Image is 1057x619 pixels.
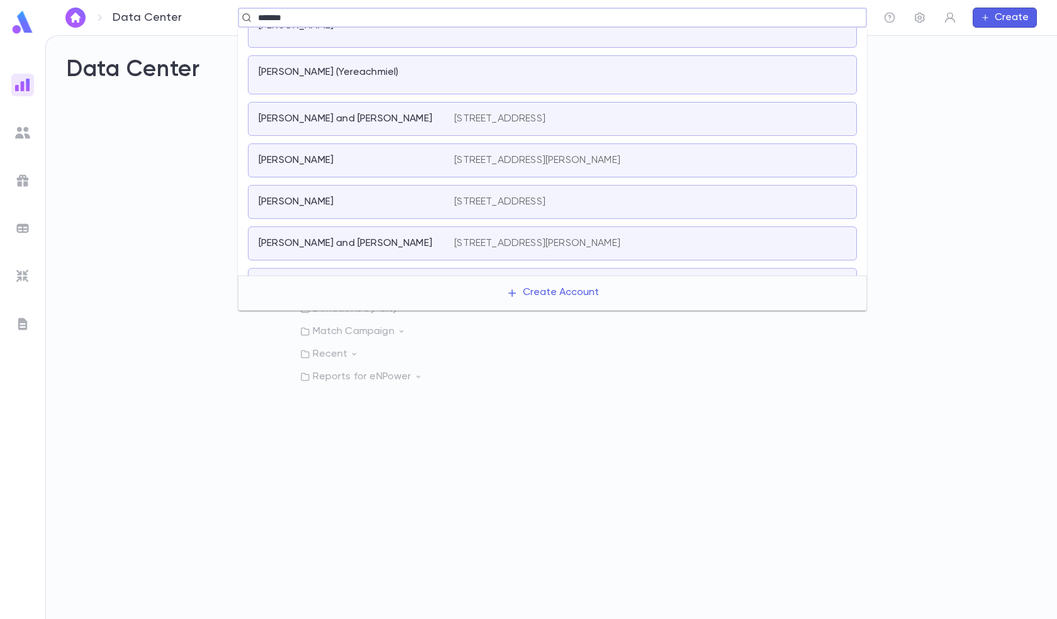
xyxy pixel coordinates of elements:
img: letters_grey.7941b92b52307dd3b8a917253454ce1c.svg [15,316,30,332]
p: Reports for eNPower [300,371,803,383]
p: [PERSON_NAME] [259,196,333,208]
img: batches_grey.339ca447c9d9533ef1741baa751efc33.svg [15,221,30,236]
p: Match Campaign [300,325,803,338]
p: Recent [300,348,803,360]
p: [STREET_ADDRESS][PERSON_NAME] [454,237,620,250]
p: Data Center [113,11,182,25]
p: [PERSON_NAME] [259,154,333,167]
p: [PERSON_NAME] and [PERSON_NAME] [259,237,432,250]
p: [STREET_ADDRESS] [454,196,545,208]
p: [STREET_ADDRESS][PERSON_NAME] [454,154,620,167]
h2: Data Center [66,56,1037,84]
button: Create [973,8,1037,28]
p: [STREET_ADDRESS] [454,113,545,125]
p: [PERSON_NAME] (Yereachmiel) [259,66,398,79]
img: imports_grey.530a8a0e642e233f2baf0ef88e8c9fcb.svg [15,269,30,284]
img: home_white.a664292cf8c1dea59945f0da9f25487c.svg [68,13,83,23]
img: logo [10,10,35,35]
p: [PERSON_NAME] and [PERSON_NAME] [259,113,432,125]
button: Create Account [496,281,609,305]
img: campaigns_grey.99e729a5f7ee94e3726e6486bddda8f1.svg [15,173,30,188]
img: students_grey.60c7aba0da46da39d6d829b817ac14fc.svg [15,125,30,140]
img: reports_gradient.dbe2566a39951672bc459a78b45e2f92.svg [15,77,30,92]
